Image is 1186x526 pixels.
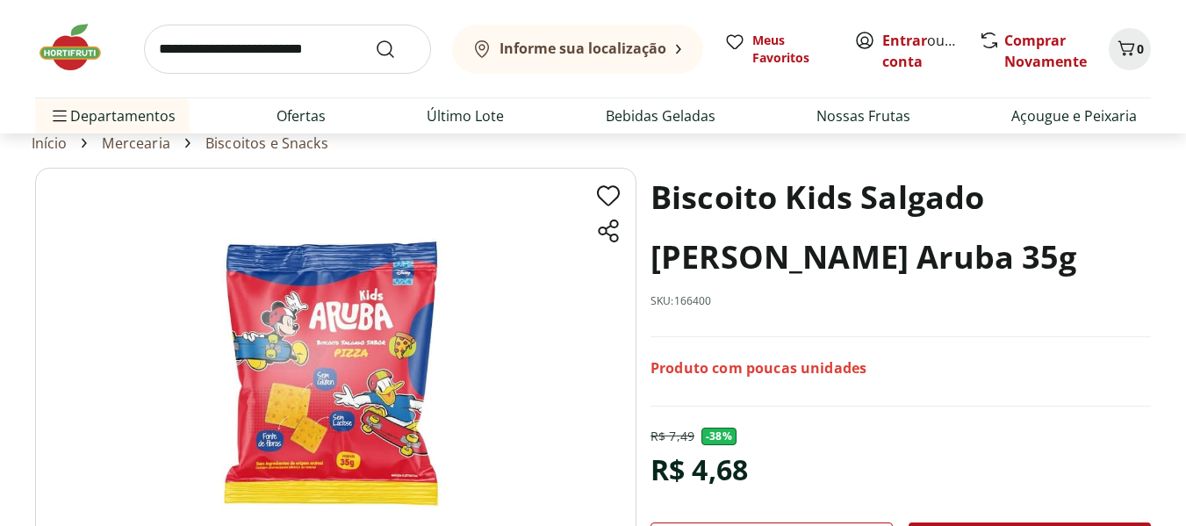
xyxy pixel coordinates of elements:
a: Biscoitos e Snacks [205,135,328,151]
button: Submit Search [375,39,417,60]
a: Entrar [882,31,927,50]
a: Bebidas Geladas [606,105,715,126]
b: Informe sua localização [500,39,666,58]
h1: Biscoito Kids Salgado [PERSON_NAME] Aruba 35g [651,168,1151,287]
a: Meus Favoritos [724,32,833,67]
span: - 38 % [701,428,737,445]
input: search [144,25,431,74]
p: Produto com poucas unidades [651,358,866,378]
p: R$ 7,49 [651,428,694,445]
span: Meus Favoritos [752,32,833,67]
span: ou [882,30,960,72]
span: Departamentos [49,95,176,137]
button: Carrinho [1109,28,1151,70]
a: Ofertas [277,105,326,126]
button: Informe sua localização [452,25,703,74]
button: Menu [49,95,70,137]
a: Nossas Frutas [816,105,910,126]
a: Início [32,135,68,151]
a: Comprar Novamente [1004,31,1087,71]
a: Último Lote [427,105,504,126]
img: Hortifruti [35,21,123,74]
a: Criar conta [882,31,979,71]
span: 0 [1137,40,1144,57]
a: Açougue e Peixaria [1011,105,1137,126]
p: SKU: 166400 [651,294,712,308]
div: R$ 4,68 [651,445,748,494]
a: Mercearia [102,135,169,151]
